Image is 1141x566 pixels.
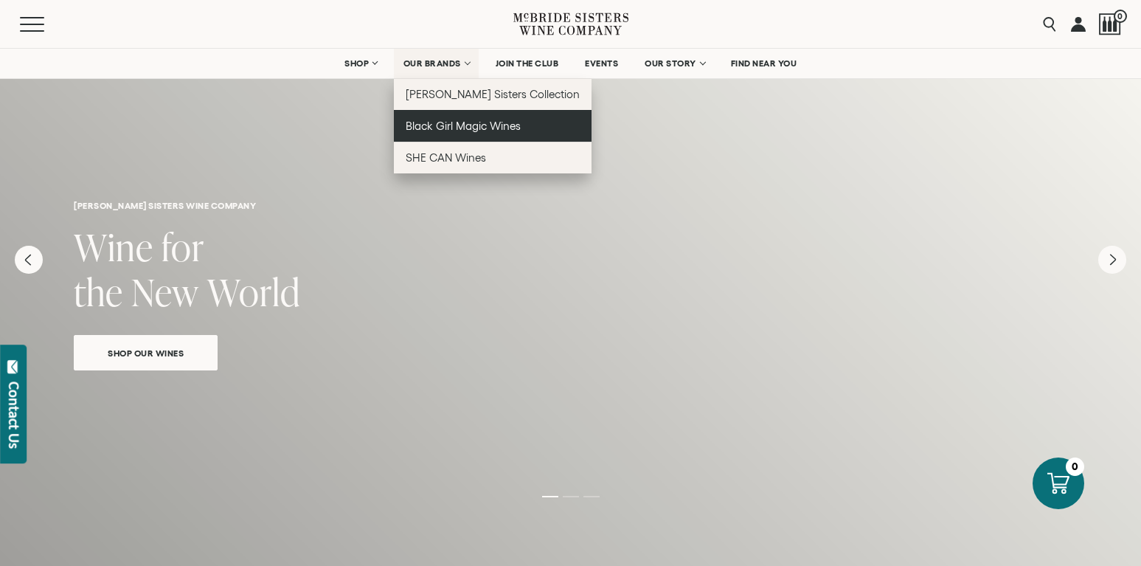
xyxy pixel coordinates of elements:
[131,266,199,317] span: New
[162,221,204,272] span: for
[575,49,628,78] a: EVENTS
[74,201,1067,210] h6: [PERSON_NAME] sisters wine company
[635,49,714,78] a: OUR STORY
[394,78,592,110] a: [PERSON_NAME] Sisters Collection
[645,58,696,69] span: OUR STORY
[542,496,558,497] li: Page dot 1
[406,151,486,164] span: SHE CAN Wines
[394,49,479,78] a: OUR BRANDS
[7,382,21,449] div: Contact Us
[1114,10,1127,23] span: 0
[1066,458,1084,476] div: 0
[403,58,461,69] span: OUR BRANDS
[1098,246,1126,274] button: Next
[721,49,807,78] a: FIND NEAR YOU
[583,496,600,497] li: Page dot 3
[486,49,569,78] a: JOIN THE CLUB
[585,58,618,69] span: EVENTS
[731,58,797,69] span: FIND NEAR YOU
[563,496,579,497] li: Page dot 2
[394,110,592,142] a: Black Girl Magic Wines
[406,88,580,100] span: [PERSON_NAME] Sisters Collection
[74,266,123,317] span: the
[74,335,218,370] a: Shop Our Wines
[82,345,209,362] span: Shop Our Wines
[207,266,300,317] span: World
[344,58,370,69] span: SHOP
[20,17,73,32] button: Mobile Menu Trigger
[15,246,43,274] button: Previous
[335,49,386,78] a: SHOP
[394,142,592,173] a: SHE CAN Wines
[406,120,521,132] span: Black Girl Magic Wines
[496,58,559,69] span: JOIN THE CLUB
[74,221,153,272] span: Wine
